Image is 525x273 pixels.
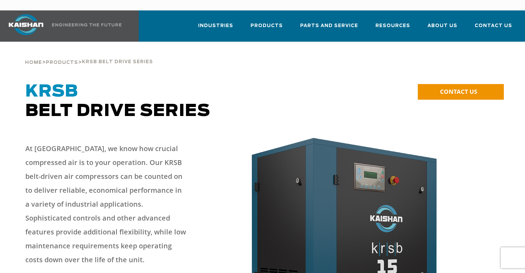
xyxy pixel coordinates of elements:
span: Belt Drive Series [25,83,210,119]
a: Parts and Service [300,17,358,40]
a: Resources [375,17,410,40]
span: KRSB [25,83,78,100]
span: Home [25,60,42,65]
span: Contact Us [475,22,512,30]
a: Home [25,59,42,65]
span: Products [251,22,283,30]
span: Parts and Service [300,22,358,30]
p: At [GEOGRAPHIC_DATA], we know how crucial compressed air is to your operation. Our KRSB belt-driv... [25,142,187,267]
span: Products [46,60,78,65]
span: krsb belt drive series [82,60,153,64]
a: Products [251,17,283,40]
span: Industries [198,22,233,30]
span: About Us [427,22,457,30]
a: Products [46,59,78,65]
img: Engineering the future [52,23,121,26]
a: Contact Us [475,17,512,40]
a: CONTACT US [418,84,504,100]
a: Industries [198,17,233,40]
span: Resources [375,22,410,30]
a: About Us [427,17,457,40]
div: > > [25,42,153,68]
span: CONTACT US [440,88,477,96]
